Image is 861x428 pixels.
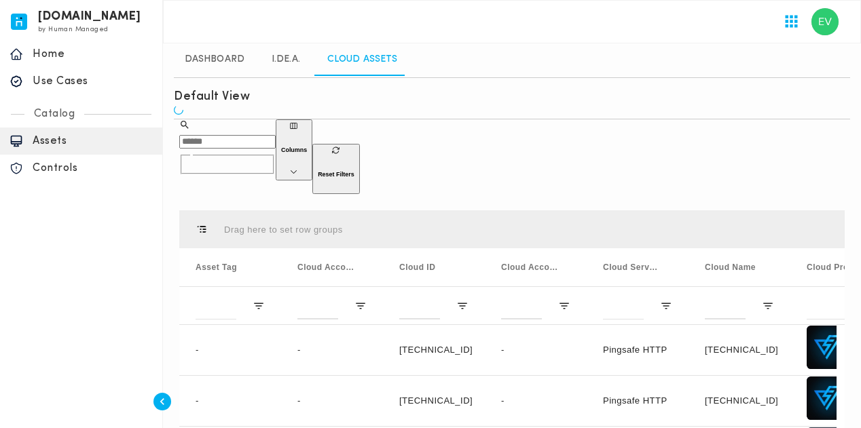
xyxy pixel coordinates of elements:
[297,292,338,319] input: Cloud Account Name Filter Input
[501,334,570,366] p: -
[33,47,153,61] p: Home
[297,262,354,272] span: Cloud Account Name
[33,134,153,148] p: Assets
[174,89,850,105] h6: Default View
[558,300,570,312] button: Open Filter Menu
[224,225,343,235] span: Drag here to set row groups
[196,262,237,272] span: Asset Tag
[312,144,360,194] button: Reset Filters
[281,147,307,153] h6: Columns
[660,300,672,312] button: Open Filter Menu
[705,334,774,366] p: [TECHNICAL_ID]
[603,334,672,397] p: Pingsafe HTTP Asset
[501,385,570,416] p: -
[603,262,660,272] span: Cloud Service Name
[399,292,440,319] input: Cloud ID Filter Input
[255,43,316,76] a: I.DE.A.
[806,3,844,41] button: User
[705,262,756,272] span: Cloud Name
[38,12,141,22] h6: [DOMAIN_NAME]
[38,26,108,33] span: by Human Managed
[297,334,367,366] p: -
[316,43,408,76] a: Cloud Assets
[399,334,469,366] p: [TECHNICAL_ID]
[501,292,542,319] input: Cloud Account ID Filter Input
[399,385,469,416] p: [TECHNICAL_ID]
[399,262,435,272] span: Cloud ID
[196,385,265,416] p: -
[705,292,746,319] input: Cloud Name Filter Input
[33,161,153,175] p: Controls
[811,8,839,35] img: Elaine Vista
[33,75,153,88] p: Use Cases
[456,300,469,312] button: Open Filter Menu
[297,385,367,416] p: -
[11,14,27,30] img: invicta.io
[276,119,312,180] button: Columns
[174,43,255,76] a: Dashboard
[318,171,354,178] h6: Reset Filters
[253,300,265,312] button: Open Filter Menu
[224,225,343,235] div: Row Groups
[762,300,774,312] button: Open Filter Menu
[24,107,85,121] p: Catalog
[501,262,558,272] span: Cloud Account ID
[705,385,774,416] p: [TECHNICAL_ID]
[354,300,367,312] button: Open Filter Menu
[196,334,265,366] p: -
